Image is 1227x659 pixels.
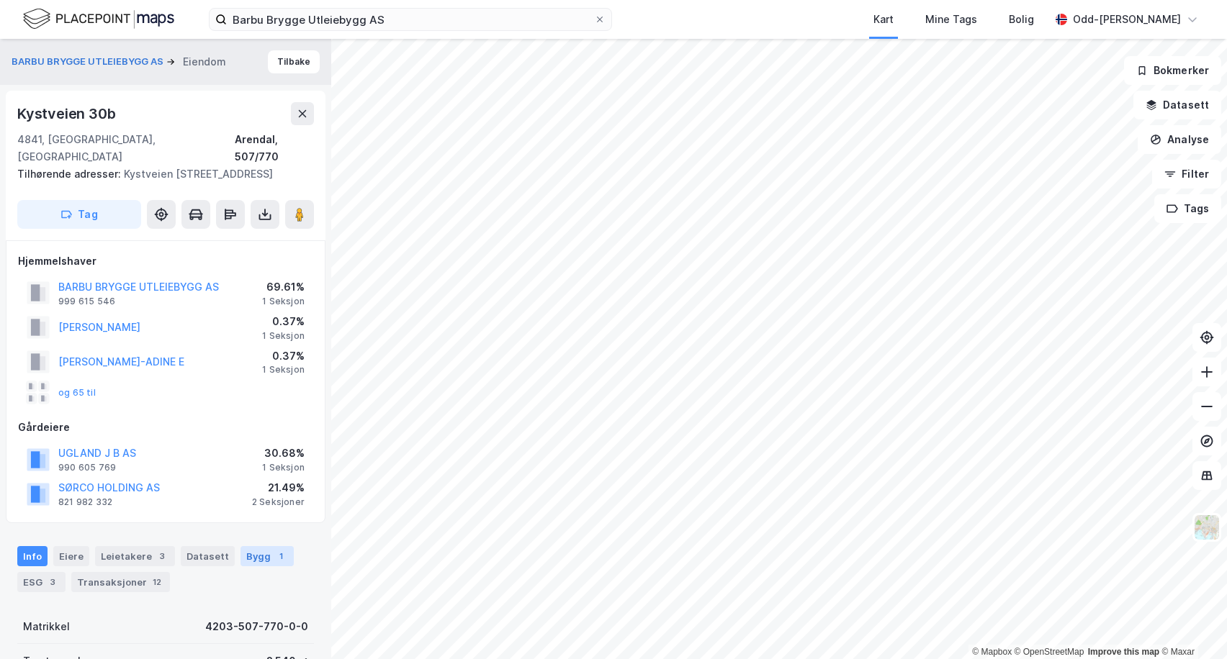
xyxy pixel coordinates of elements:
[262,296,305,307] div: 1 Seksjon
[1155,590,1227,659] div: Kontrollprogram for chat
[262,462,305,473] div: 1 Seksjon
[252,479,305,496] div: 21.49%
[58,462,116,473] div: 990 605 769
[252,496,305,508] div: 2 Seksjoner
[1138,125,1221,154] button: Analyse
[150,575,164,589] div: 12
[53,546,89,566] div: Eiere
[262,313,305,330] div: 0.37%
[17,168,124,180] span: Tilhørende adresser:
[262,330,305,342] div: 1 Seksjon
[181,546,235,566] div: Datasett
[227,9,594,30] input: Søk på adresse, matrikkel, gårdeiere, leietakere eller personer
[155,549,169,563] div: 3
[262,445,305,462] div: 30.68%
[274,549,288,563] div: 1
[23,618,70,635] div: Matrikkel
[58,296,115,307] div: 999 615 546
[972,647,1012,657] a: Mapbox
[262,347,305,365] div: 0.37%
[1154,194,1221,223] button: Tags
[1009,11,1034,28] div: Bolig
[1193,514,1221,541] img: Z
[18,253,313,270] div: Hjemmelshaver
[18,419,313,436] div: Gårdeiere
[1152,160,1221,188] button: Filter
[925,11,977,28] div: Mine Tags
[1088,647,1159,657] a: Improve this map
[183,53,226,71] div: Eiendom
[17,546,48,566] div: Info
[17,131,235,165] div: 4841, [GEOGRAPHIC_DATA], [GEOGRAPHIC_DATA]
[58,496,112,508] div: 821 982 332
[1073,11,1181,28] div: Odd-[PERSON_NAME]
[17,572,66,592] div: ESG
[205,618,308,635] div: 4203-507-770-0-0
[1124,56,1221,85] button: Bokmerker
[241,546,294,566] div: Bygg
[1155,590,1227,659] iframe: Chat Widget
[1133,91,1221,119] button: Datasett
[71,572,170,592] div: Transaksjoner
[12,55,166,69] button: BARBU BRYGGE UTLEIEBYGG AS
[95,546,175,566] div: Leietakere
[17,200,141,229] button: Tag
[873,11,894,28] div: Kart
[268,50,320,73] button: Tilbake
[17,102,118,125] div: Kystveien 30b
[23,6,174,32] img: logo.f888ab2527a4732fd821a326f86c7f29.svg
[262,278,305,296] div: 69.61%
[17,165,302,183] div: Kystveien [STREET_ADDRESS]
[45,575,60,589] div: 3
[235,131,314,165] div: Arendal, 507/770
[1015,647,1084,657] a: OpenStreetMap
[262,364,305,376] div: 1 Seksjon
